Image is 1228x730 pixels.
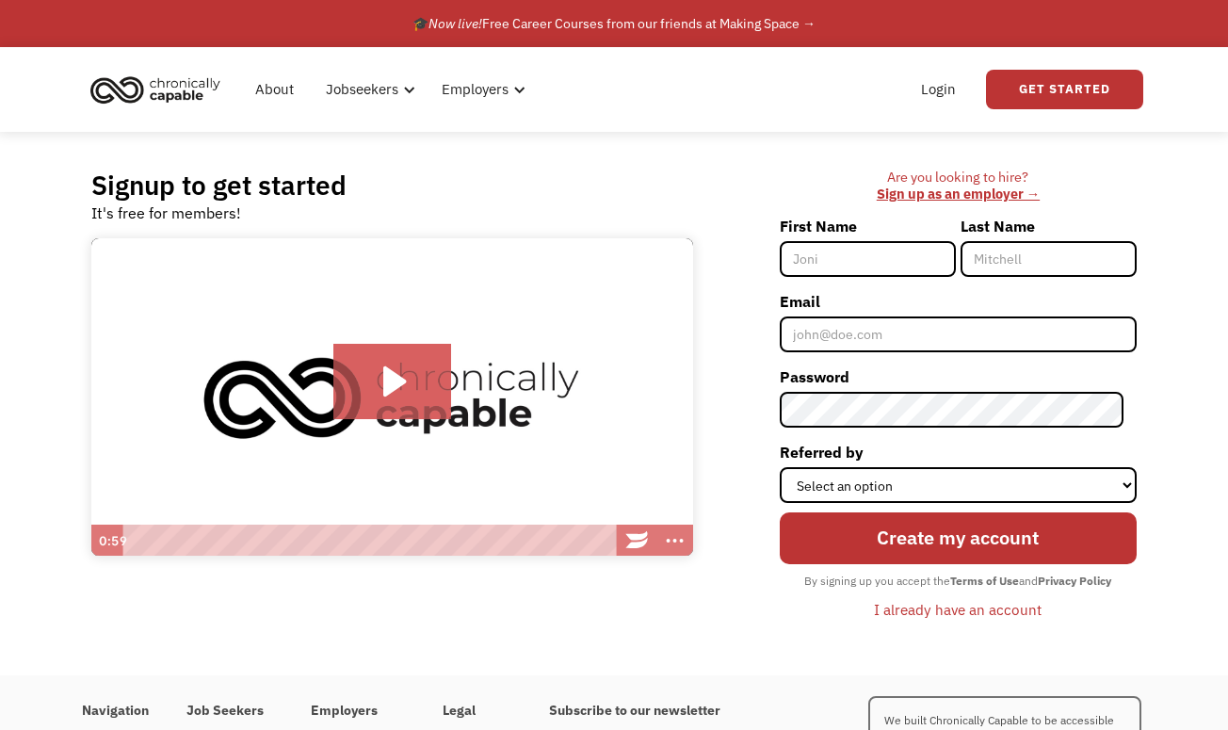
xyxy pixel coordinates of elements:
input: john@doe.com [780,316,1137,352]
label: Password [780,362,1137,392]
div: By signing up you accept the and [795,569,1121,593]
div: I already have an account [874,598,1042,621]
form: Member-Signup-Form [780,211,1137,625]
button: Show more buttons [655,525,693,557]
a: Wistia Logo -- Learn More [618,525,655,557]
div: Jobseekers [315,59,421,120]
div: Employers [430,59,531,120]
h4: Legal [443,703,511,720]
input: Joni [780,241,956,277]
img: Introducing Chronically Capable [91,238,693,557]
img: Chronically Capable logo [85,69,226,110]
h4: Navigation [82,703,149,720]
input: Mitchell [961,241,1137,277]
h2: Signup to get started [91,169,347,202]
div: Are you looking to hire? ‍ [780,169,1137,203]
div: Playbar [133,525,609,557]
div: It's free for members! [91,202,241,224]
button: Play Video: Introducing Chronically Capable [333,344,451,419]
div: 🎓 Free Career Courses from our friends at Making Space → [412,12,816,35]
input: Create my account [780,512,1137,564]
h4: Employers [311,703,405,720]
a: Sign up as an employer → [877,185,1040,203]
strong: Privacy Policy [1038,574,1111,588]
strong: Terms of Use [950,574,1019,588]
label: Referred by [780,437,1137,467]
em: Now live! [428,15,482,32]
a: Get Started [986,70,1143,109]
label: First Name [780,211,956,241]
a: Login [910,59,967,120]
a: home [85,69,234,110]
label: Last Name [961,211,1137,241]
div: Employers [442,78,509,101]
h4: Job Seekers [186,703,273,720]
h4: Subscribe to our newsletter [549,703,764,720]
a: I already have an account [860,593,1056,625]
div: Jobseekers [326,78,398,101]
a: About [244,59,305,120]
label: Email [780,286,1137,316]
